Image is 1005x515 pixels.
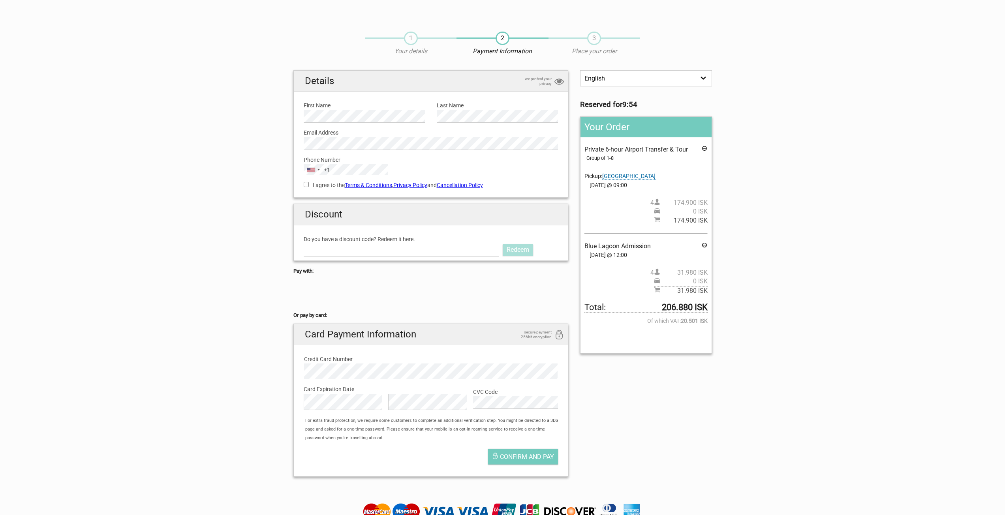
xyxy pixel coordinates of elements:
label: Card Expiration Date [304,385,558,393]
span: 4 person(s) [650,268,708,277]
a: Privacy Policy [393,182,427,188]
div: +1 [324,165,330,174]
span: 31.980 ISK [660,287,708,295]
h2: Your Order [580,117,711,137]
label: Phone Number [304,155,558,164]
span: 174.900 ISK [660,216,708,225]
span: 174.900 ISK [660,199,708,207]
h2: Card Payment Information [294,324,568,345]
label: Do you have a discount code? Redeem it here. [304,235,558,243]
i: 256bit encryption [554,330,564,341]
label: Credit Card Number [304,355,558,363]
button: Open LiveChat chat widget [91,12,100,22]
label: Email Address [304,128,558,137]
span: Total to be paid [584,303,707,312]
span: Pickup: [584,173,656,180]
strong: 20.501 ISK [681,316,708,325]
strong: 9:54 [622,100,637,109]
span: Subtotal [654,286,708,295]
span: 0 ISK [660,207,708,216]
span: [DATE] @ 09:00 [584,181,707,189]
span: 4 person(s) [650,199,708,207]
strong: 206.880 ISK [662,303,708,312]
label: First Name [304,101,425,110]
span: Subtotal [654,216,708,225]
span: 1 [404,32,418,45]
label: Last Name [437,101,558,110]
span: 31.980 ISK [660,268,708,277]
button: Selected country [304,165,330,175]
a: Terms & Conditions [345,182,392,188]
span: 2 [496,32,509,45]
a: Redeem [503,244,533,255]
span: 3 [587,32,601,45]
label: I agree to the , and [304,181,558,189]
h3: Reserved for [580,100,712,109]
span: Blue Lagoon Admission [584,242,651,250]
button: Confirm and pay [488,449,558,464]
span: Of which VAT: [584,316,707,325]
label: CVC Code [473,388,558,396]
span: secure payment 256bit encryption [512,330,552,339]
p: Payment Information [456,47,548,56]
h2: Discount [294,204,568,225]
p: Place your order [549,47,640,56]
h5: Pay with: [293,267,569,275]
span: 0 ISK [660,277,708,286]
iframe: Secure payment button frame [293,285,364,301]
h5: Or pay by card: [293,311,569,320]
span: Private 6-hour Airport Transfer & Tour [584,146,688,153]
div: For extra fraud protection, we require some customers to complete an additional verification step... [301,416,568,443]
span: [DATE] @ 12:00 [584,251,707,259]
i: privacy protection [554,77,564,87]
span: Pickup price [654,207,708,216]
a: Cancellation Policy [437,182,483,188]
span: we protect your privacy [512,77,552,86]
span: Confirm and pay [500,453,554,461]
h2: Details [294,71,568,92]
p: Your details [365,47,456,56]
div: Group of 1-8 [586,154,707,163]
span: Pickup price [654,277,708,286]
span: Change pickup place [602,173,656,180]
p: We're away right now. Please check back later! [11,14,89,20]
